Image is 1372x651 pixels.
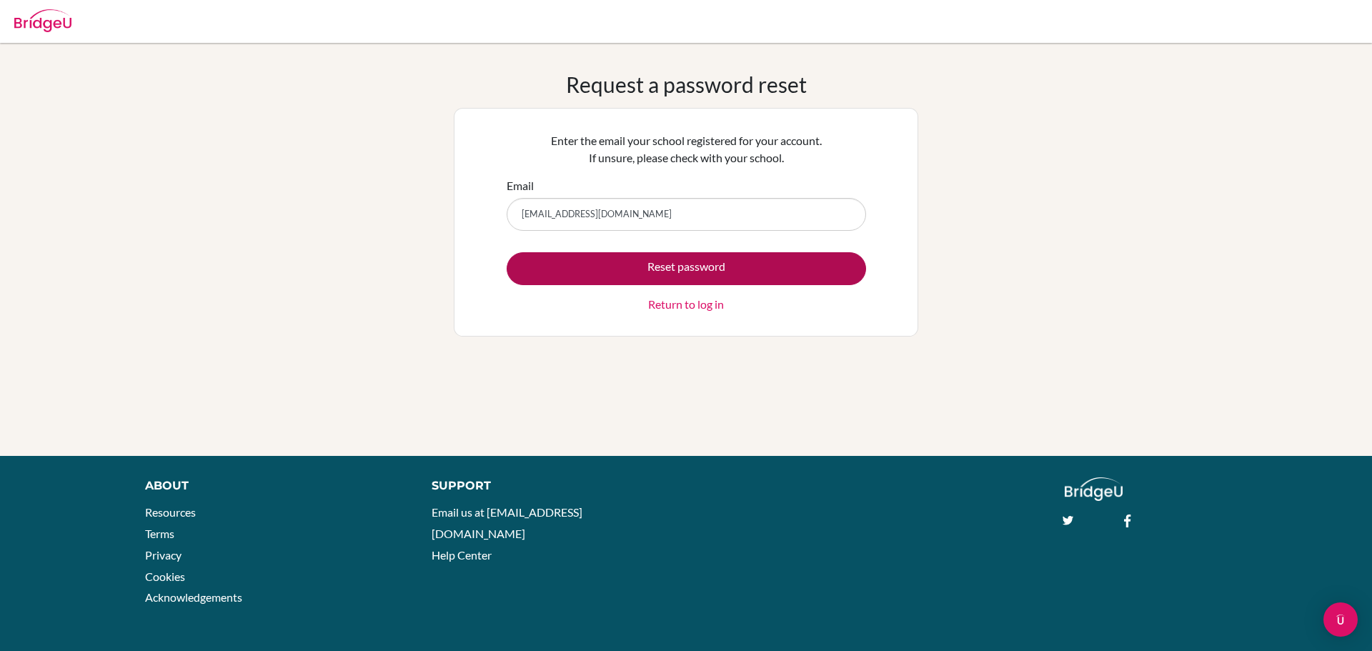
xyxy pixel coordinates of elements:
a: Privacy [145,548,182,562]
h1: Request a password reset [566,71,807,97]
a: Return to log in [648,296,724,313]
a: Terms [145,527,174,540]
div: Open Intercom Messenger [1323,602,1358,637]
button: Reset password [507,252,866,285]
label: Email [507,177,534,194]
a: Cookies [145,570,185,583]
a: Resources [145,505,196,519]
p: Enter the email your school registered for your account. If unsure, please check with your school. [507,132,866,167]
img: Bridge-U [14,9,71,32]
div: About [145,477,399,495]
a: Help Center [432,548,492,562]
a: Email us at [EMAIL_ADDRESS][DOMAIN_NAME] [432,505,582,540]
a: Acknowledgements [145,590,242,604]
div: Support [432,477,670,495]
img: logo_white@2x-f4f0deed5e89b7ecb1c2cc34c3e3d731f90f0f143d5ea2071677605dd97b5244.png [1065,477,1123,501]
